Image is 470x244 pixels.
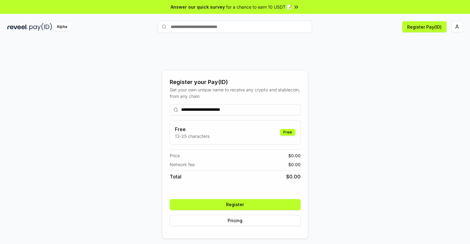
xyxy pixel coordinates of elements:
[280,129,295,136] div: Free
[170,152,180,159] span: Price
[175,133,209,139] p: 13-25 characters
[170,78,301,86] div: Register your Pay(ID)
[7,23,28,31] img: reveel_dark
[226,4,292,10] span: for a chance to earn 10 USDT 📝
[402,21,447,32] button: Register Pay(ID)
[170,215,301,226] button: Pricing
[175,126,209,133] h3: Free
[170,199,301,210] button: Register
[53,23,71,31] div: Alpha
[170,161,195,168] span: Network fee
[170,86,301,99] div: Get your own unique name to receive any crypto and stablecoin, from any chain
[288,161,301,168] span: $ 0.00
[29,23,52,31] img: pay_id
[288,152,301,159] span: $ 0.00
[170,173,181,180] span: Total
[286,173,301,180] span: $ 0.00
[171,4,225,10] span: Answer our quick survey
